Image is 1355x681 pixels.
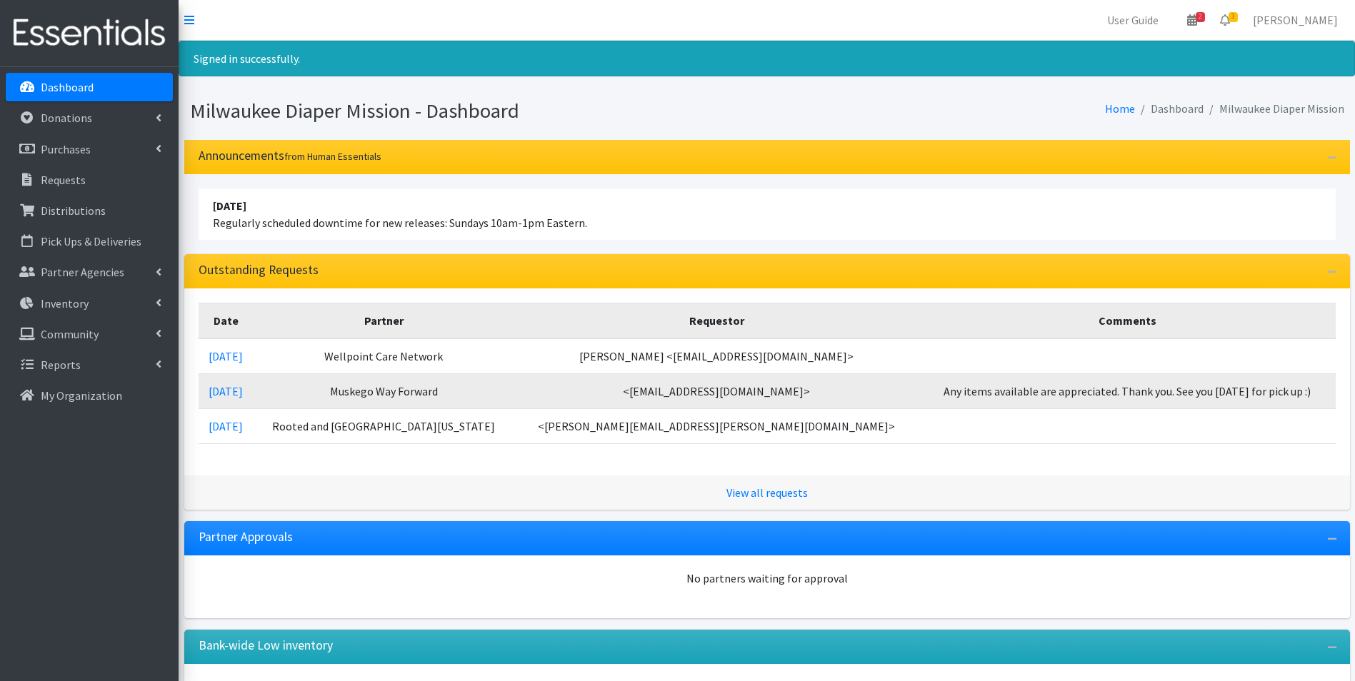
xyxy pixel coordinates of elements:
[726,485,808,500] a: View all requests
[6,227,173,256] a: Pick Ups & Deliveries
[6,166,173,194] a: Requests
[41,142,91,156] p: Purchases
[199,303,254,338] th: Date
[199,188,1336,240] li: Regularly scheduled downtime for new releases: Sundays 10am-1pm Eastern.
[6,258,173,286] a: Partner Agencies
[199,530,293,545] h3: Partner Approvals
[514,303,919,338] th: Requestor
[41,234,141,248] p: Pick Ups & Deliveries
[919,373,1336,408] td: Any items available are appreciated. Thank you. See you [DATE] for pick up :)
[1176,6,1209,34] a: 2
[1204,99,1344,119] li: Milwaukee Diaper Mission
[6,381,173,410] a: My Organization
[919,303,1336,338] th: Comments
[41,203,106,218] p: Distributions
[6,104,173,132] a: Donations
[41,80,94,94] p: Dashboard
[1241,6,1349,34] a: [PERSON_NAME]
[1209,6,1241,34] a: 3
[6,73,173,101] a: Dashboard
[209,384,243,398] a: [DATE]
[41,327,99,341] p: Community
[6,135,173,163] a: Purchases
[284,150,381,163] small: from Human Essentials
[514,373,919,408] td: <[EMAIL_ADDRESS][DOMAIN_NAME]>
[254,303,514,338] th: Partner
[199,638,333,653] h3: Bank-wide Low inventory
[6,289,173,318] a: Inventory
[199,148,381,163] h3: Announcements
[6,9,173,57] img: HumanEssentials
[41,296,89,311] p: Inventory
[514,408,919,443] td: <[PERSON_NAME][EMAIL_ADDRESS][PERSON_NAME][DOMAIN_NAME]>
[190,99,762,123] h1: Milwaukee Diaper Mission - Dashboard
[254,408,514,443] td: Rooted and [GEOGRAPHIC_DATA][US_STATE]
[514,338,919,374] td: [PERSON_NAME] <[EMAIL_ADDRESS][DOMAIN_NAME]>
[209,419,243,433] a: [DATE]
[213,198,246,213] strong: [DATE]
[179,41,1355,76] div: Signed in successfully.
[6,350,173,379] a: Reports
[199,570,1336,587] div: No partners waiting for approval
[6,320,173,348] a: Community
[199,263,319,278] h3: Outstanding Requests
[41,358,81,372] p: Reports
[41,111,92,125] p: Donations
[41,173,86,187] p: Requests
[1229,12,1238,22] span: 3
[1135,99,1204,119] li: Dashboard
[209,349,243,363] a: [DATE]
[1096,6,1170,34] a: User Guide
[6,196,173,225] a: Distributions
[1105,101,1135,116] a: Home
[254,338,514,374] td: Wellpoint Care Network
[41,265,124,279] p: Partner Agencies
[41,388,122,403] p: My Organization
[254,373,514,408] td: Muskego Way Forward
[1196,12,1205,22] span: 2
